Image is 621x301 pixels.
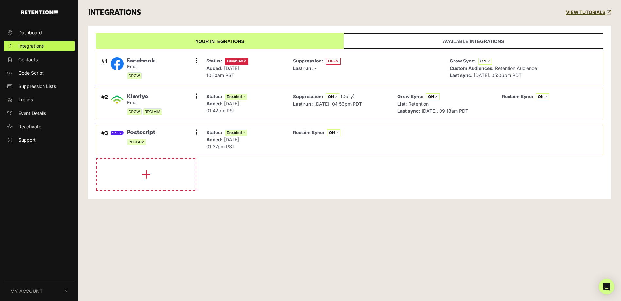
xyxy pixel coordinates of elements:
[4,67,75,78] a: Code Script
[293,94,323,99] strong: Suppression:
[206,137,223,142] strong: Added:
[206,58,222,63] strong: Status:
[18,29,42,36] span: Dashboard
[225,130,247,136] span: Enabled
[314,101,362,107] span: [DATE]. 04:53pm PDT
[566,10,611,15] a: VIEW TUTORIALS
[4,281,75,301] button: My Account
[4,54,75,65] a: Contacts
[450,65,494,71] strong: Custom Audiences:
[536,93,549,100] span: ON
[495,65,537,71] span: Retention Audience
[450,58,476,63] strong: Grow Sync:
[4,121,75,132] a: Reactivate
[4,41,75,51] a: Integrations
[397,94,423,99] strong: Grow Sync:
[101,93,108,115] div: #2
[4,81,75,92] a: Suppression Lists
[21,10,58,14] img: Retention.com
[206,65,223,71] strong: Added:
[502,94,533,99] strong: Reclaim Sync:
[206,137,239,149] span: [DATE] 01:37pm PST
[18,136,36,143] span: Support
[206,94,222,99] strong: Status:
[127,100,162,106] small: Email
[326,93,339,100] span: ON
[293,65,313,71] strong: Last run:
[18,69,44,76] span: Code Script
[127,108,142,115] span: GROW
[18,83,56,90] span: Suppression Lists
[478,58,492,65] span: ON
[599,279,614,294] div: Open Intercom Messenger
[18,96,33,103] span: Trends
[111,131,124,135] img: Postscript
[127,72,142,79] span: GROW
[127,64,155,70] small: Email
[4,27,75,38] a: Dashboard
[88,8,141,17] h3: INTEGRATIONS
[327,129,340,136] span: ON
[96,33,344,49] a: Your integrations
[397,101,407,107] strong: List:
[426,93,440,100] span: ON
[4,108,75,118] a: Event Details
[225,58,248,65] span: Disabled
[101,57,108,80] div: #1
[450,72,473,78] strong: Last sync:
[127,129,155,136] span: Postscript
[293,58,323,63] strong: Suppression:
[206,101,223,106] strong: Added:
[474,72,522,78] span: [DATE]. 05:06pm PDT
[314,65,316,71] span: -
[206,130,222,135] strong: Status:
[143,108,162,115] span: RECLAIM
[293,130,324,135] strong: Reclaim Sync:
[10,288,43,294] span: My Account
[111,93,124,106] img: Klaviyo
[225,94,247,100] span: Enabled
[408,101,429,107] span: Retention
[127,93,162,100] span: Klaviyo
[127,57,155,64] span: Facebook
[293,101,313,107] strong: Last run:
[18,110,46,116] span: Event Details
[4,134,75,145] a: Support
[101,129,108,150] div: #3
[206,65,239,78] span: [DATE] 10:10am PST
[397,108,420,114] strong: Last sync:
[18,56,38,63] span: Contacts
[111,57,124,70] img: Facebook
[18,43,44,49] span: Integrations
[18,123,41,130] span: Reactivate
[341,94,354,99] span: (Daily)
[127,139,146,146] span: RECLAIM
[422,108,468,114] span: [DATE]. 09:13am PDT
[4,94,75,105] a: Trends
[326,58,341,65] span: OFF
[344,33,603,49] a: Available integrations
